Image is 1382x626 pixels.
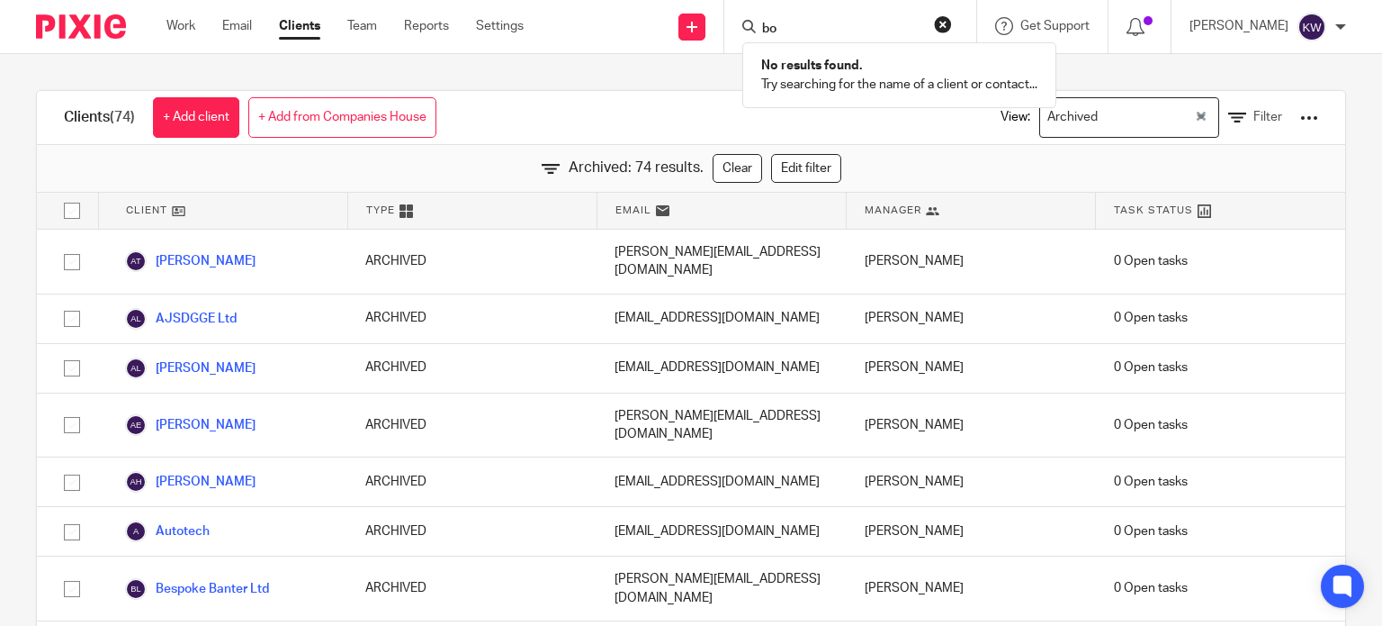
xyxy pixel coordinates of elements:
span: 0 Open tasks [1114,358,1188,377]
a: Team [347,17,377,35]
input: Search for option [1104,102,1192,133]
p: [PERSON_NAME] [1189,17,1288,35]
div: ARCHIVED [347,230,597,294]
img: svg%3E [125,308,147,330]
span: Manager [865,203,921,218]
div: ARCHIVED [347,344,597,393]
div: [PERSON_NAME][EMAIL_ADDRESS][DOMAIN_NAME] [597,230,846,294]
div: [PERSON_NAME] [847,230,1096,294]
div: View: [974,91,1318,144]
a: + Add from Companies House [248,97,436,138]
a: + Add client [153,97,239,138]
a: Bespoke Banter Ltd [125,578,269,600]
div: [PERSON_NAME] [847,394,1096,458]
button: Clear Selected [1197,111,1206,125]
div: Search for option [1039,97,1219,138]
span: 0 Open tasks [1114,416,1188,434]
img: svg%3E [125,358,147,379]
a: [PERSON_NAME] [125,471,256,493]
div: [EMAIL_ADDRESS][DOMAIN_NAME] [597,295,846,343]
div: ARCHIVED [347,394,597,458]
span: 0 Open tasks [1114,473,1188,491]
div: [PERSON_NAME] [847,458,1096,506]
img: svg%3E [125,521,147,542]
a: Autotech [125,521,210,542]
img: Pixie [36,14,126,39]
span: (74) [110,110,135,124]
div: ARCHIVED [347,507,597,556]
span: Task Status [1114,203,1193,218]
a: [PERSON_NAME] [125,250,256,272]
span: Archived: 74 results. [569,158,704,178]
a: [PERSON_NAME] [125,358,256,379]
span: 0 Open tasks [1114,579,1188,597]
a: Edit filter [771,154,841,183]
input: Search [760,22,922,38]
a: Settings [476,17,524,35]
img: svg%3E [125,471,147,493]
span: Client [126,203,167,218]
h1: Clients [64,108,135,127]
img: svg%3E [125,250,147,272]
a: Work [166,17,195,35]
img: svg%3E [125,578,147,600]
a: AJSDGGE Ltd [125,308,237,330]
a: [PERSON_NAME] [125,414,256,436]
span: 0 Open tasks [1114,522,1188,540]
div: [EMAIL_ADDRESS][DOMAIN_NAME] [597,507,846,556]
span: Type [366,203,395,218]
span: Filter [1253,111,1282,123]
div: ARCHIVED [347,557,597,621]
button: Clear [934,15,952,33]
img: svg%3E [125,414,147,436]
div: [EMAIL_ADDRESS][DOMAIN_NAME] [597,458,846,506]
div: [PERSON_NAME] [847,507,1096,556]
span: Archived [1044,102,1102,133]
div: [PERSON_NAME] [847,344,1096,393]
div: [PERSON_NAME][EMAIL_ADDRESS][DOMAIN_NAME] [597,394,846,458]
span: 0 Open tasks [1114,309,1188,327]
div: [PERSON_NAME] [847,557,1096,621]
input: Select all [55,194,89,228]
a: Email [222,17,252,35]
div: [EMAIL_ADDRESS][DOMAIN_NAME] [597,344,846,393]
span: 0 Open tasks [1114,252,1188,270]
div: [PERSON_NAME] [847,295,1096,343]
a: Reports [404,17,449,35]
div: ARCHIVED [347,458,597,506]
a: Clients [279,17,320,35]
div: ARCHIVED [347,295,597,343]
div: [PERSON_NAME][EMAIL_ADDRESS][DOMAIN_NAME] [597,557,846,621]
span: Email [615,203,651,218]
a: Clear [713,154,762,183]
span: Get Support [1020,20,1090,32]
img: svg%3E [1297,13,1326,41]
